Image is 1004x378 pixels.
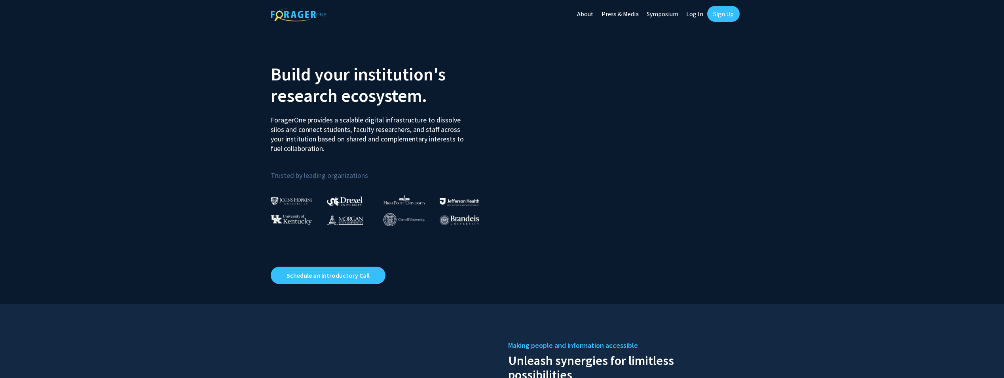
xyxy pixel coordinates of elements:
[271,160,496,181] p: Trusted by leading organizations
[271,267,385,284] a: Opens in a new tab
[271,8,326,21] img: ForagerOne Logo
[271,109,469,153] p: ForagerOne provides a scalable digital infrastructure to dissolve silos and connect students, fac...
[440,215,479,225] img: Brandeis University
[383,213,425,226] img: Cornell University
[327,197,363,206] img: Drexel University
[271,63,496,106] h2: Build your institution's research ecosystem.
[383,195,425,204] img: High Point University
[440,198,479,205] img: Thomas Jefferson University
[327,214,363,225] img: Morgan State University
[271,197,313,205] img: Johns Hopkins University
[508,340,734,351] h5: Making people and information accessible
[271,214,312,225] img: University of Kentucky
[707,6,740,22] a: Sign Up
